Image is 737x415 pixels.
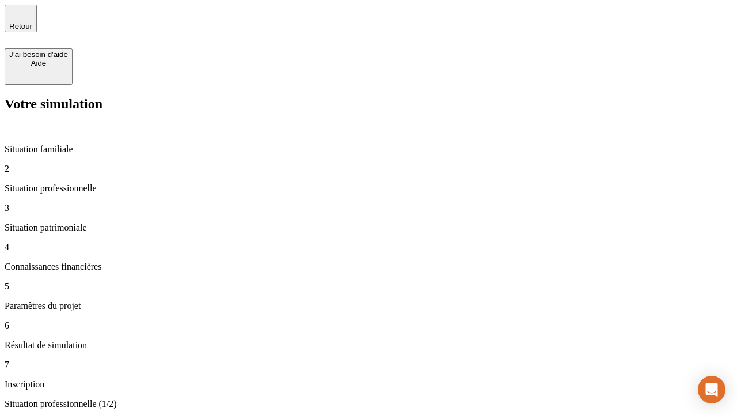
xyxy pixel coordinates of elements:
p: Connaissances financières [5,262,732,272]
p: Résultat de simulation [5,340,732,350]
p: 7 [5,360,732,370]
button: J’ai besoin d'aideAide [5,48,73,85]
p: 3 [5,203,732,213]
p: 2 [5,164,732,174]
button: Retour [5,5,37,32]
span: Retour [9,22,32,31]
p: Situation patrimoniale [5,222,732,233]
p: 6 [5,320,732,331]
p: 5 [5,281,732,292]
div: Open Intercom Messenger [698,376,725,403]
p: Situation familiale [5,144,732,154]
p: Situation professionnelle [5,183,732,194]
p: Inscription [5,379,732,390]
div: J’ai besoin d'aide [9,50,68,59]
div: Aide [9,59,68,67]
p: 4 [5,242,732,252]
p: Situation professionnelle (1/2) [5,399,732,409]
p: Paramètres du projet [5,301,732,311]
h2: Votre simulation [5,96,732,112]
